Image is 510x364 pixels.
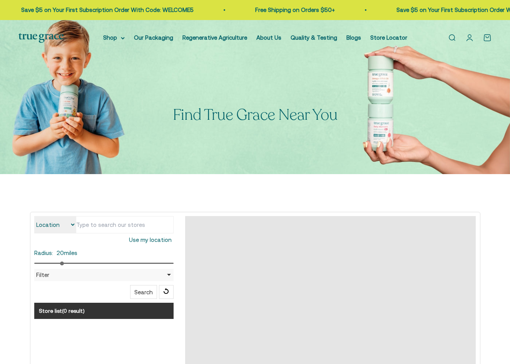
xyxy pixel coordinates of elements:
[69,308,83,314] span: result
[62,308,85,314] span: ( )
[346,34,361,41] a: Blogs
[57,250,64,256] span: 20
[34,263,174,264] input: Radius
[256,34,281,41] a: About Us
[34,250,53,256] label: Radius:
[291,34,337,41] a: Quality & Testing
[370,34,407,41] a: Store Locator
[34,269,174,281] div: Filter
[134,34,173,41] a: Our Packaging
[254,7,334,13] a: Free Shipping on Orders $50+
[64,308,67,314] span: 0
[34,248,174,258] div: miles
[20,5,193,15] p: Save $5 on Your First Subscription Order With Code: WELCOME5
[130,285,157,299] button: Search
[173,104,337,125] split-lines: Find True Grace Near You
[34,303,174,319] h3: Store list
[127,233,174,247] button: Use my location
[159,285,174,299] span: Reset
[76,216,174,233] input: Type to search our stores
[103,33,125,42] summary: Shop
[182,34,247,41] a: Regenerative Agriculture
